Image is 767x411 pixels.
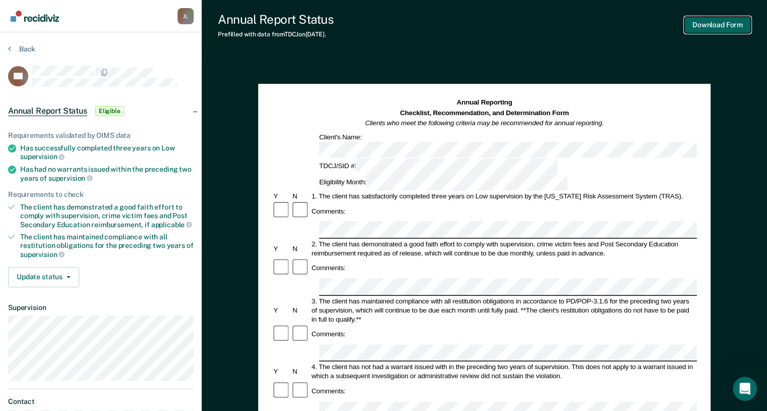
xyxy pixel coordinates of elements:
[8,44,35,54] button: Back
[291,244,310,253] div: N
[291,191,310,200] div: N
[310,239,697,258] div: 2. The client has demonstrated a good faith effort to comply with supervision, crime victim fees ...
[20,233,194,259] div: The client has maintained compliance with all restitution obligations for the preceding two years of
[310,207,347,216] div: Comments:
[8,267,79,287] button: Update status
[20,250,65,259] span: supervision
[272,191,291,200] div: Y
[318,159,559,175] div: TDCJ/SID #:
[291,367,310,376] div: N
[310,296,697,324] div: 3. The client has maintained compliance with all restitution obligations in accordance to PD/POP-...
[8,131,194,140] div: Requirements validated by OIMS data
[400,109,569,116] strong: Checklist, Recommendation, and Determination Form
[151,221,192,229] span: applicable
[218,31,333,38] div: Prefilled with data from TDCJ on [DATE] .
[8,397,194,406] dt: Contact
[291,305,310,315] div: N
[20,165,194,182] div: Has had no warrants issued within the preceding two years of
[310,191,697,200] div: 1. The client has satisfactorily completed three years on Low supervision by the [US_STATE] Risk ...
[310,330,347,339] div: Comments:
[733,377,757,401] iframe: Intercom live chat
[218,12,333,27] div: Annual Report Status
[48,174,93,182] span: supervision
[20,152,65,161] span: supervision
[684,17,751,33] button: Download Form
[178,8,194,24] button: Profile dropdown button
[310,264,347,273] div: Comments:
[11,11,59,22] img: Recidiviz
[178,8,194,24] div: J L
[95,106,124,116] span: Eligible
[8,106,87,116] span: Annual Report Status
[318,174,569,190] div: Eligibility Month:
[310,387,347,396] div: Comments:
[457,98,512,106] strong: Annual Reporting
[310,363,697,381] div: 4. The client has not had a warrant issued with in the preceding two years of supervision. This d...
[272,305,291,315] div: Y
[20,203,194,229] div: The client has demonstrated a good faith effort to comply with supervision, crime victim fees and...
[272,367,291,376] div: Y
[20,144,194,161] div: Has successfully completed three years on Low
[8,303,194,312] dt: Supervision
[8,190,194,199] div: Requirements to check
[272,244,291,253] div: Y
[365,119,604,127] em: Clients who meet the following criteria may be recommended for annual reporting.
